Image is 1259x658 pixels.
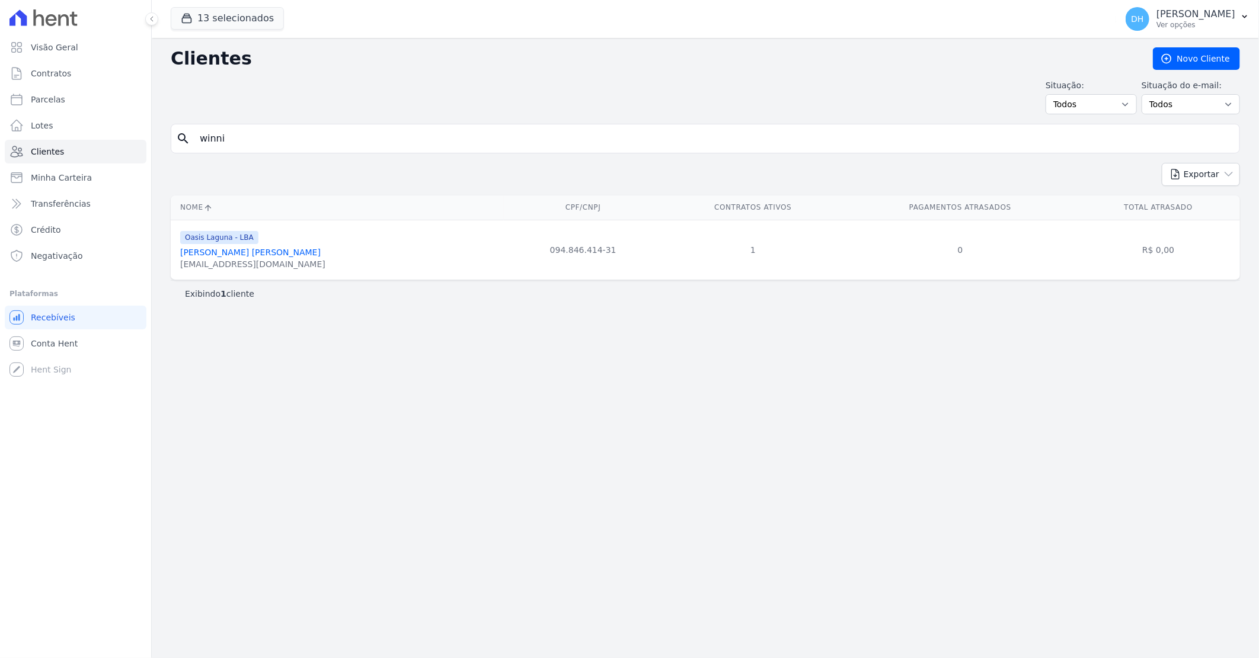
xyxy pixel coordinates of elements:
span: Conta Hent [31,338,78,349]
th: Pagamentos Atrasados [843,195,1076,220]
span: Parcelas [31,94,65,105]
span: Crédito [31,224,61,236]
span: Visão Geral [31,41,78,53]
span: DH [1131,15,1143,23]
a: Minha Carteira [5,166,146,190]
th: CPF/CNPJ [504,195,662,220]
button: 13 selecionados [171,7,284,30]
label: Situação do e-mail: [1142,79,1240,92]
input: Buscar por nome, CPF ou e-mail [193,127,1235,150]
div: [EMAIL_ADDRESS][DOMAIN_NAME] [180,258,325,270]
i: search [176,131,190,146]
a: [PERSON_NAME] [PERSON_NAME] [180,248,321,257]
a: Negativação [5,244,146,268]
label: Situação: [1046,79,1137,92]
span: Lotes [31,120,53,131]
a: Crédito [5,218,146,242]
a: Clientes [5,140,146,163]
a: Contratos [5,62,146,85]
b: 1 [221,289,226,298]
button: Exportar [1162,163,1240,186]
p: [PERSON_NAME] [1156,8,1235,20]
span: Contratos [31,68,71,79]
a: Lotes [5,114,146,137]
th: Nome [171,195,504,220]
span: Recebíveis [31,312,75,323]
button: DH [PERSON_NAME] Ver opções [1116,2,1259,36]
span: Clientes [31,146,64,158]
p: Exibindo cliente [185,288,254,300]
td: 094.846.414-31 [504,220,662,280]
a: Novo Cliente [1153,47,1240,70]
th: Total Atrasado [1077,195,1240,220]
a: Visão Geral [5,36,146,59]
h2: Clientes [171,48,1134,69]
a: Transferências [5,192,146,216]
th: Contratos Ativos [662,195,843,220]
td: 1 [662,220,843,280]
span: Negativação [31,250,83,262]
p: Ver opções [1156,20,1235,30]
td: R$ 0,00 [1077,220,1240,280]
td: 0 [843,220,1076,280]
a: Parcelas [5,88,146,111]
span: Minha Carteira [31,172,92,184]
span: Transferências [31,198,91,210]
div: Plataformas [9,287,142,301]
a: Recebíveis [5,306,146,329]
a: Conta Hent [5,332,146,355]
span: Oasis Laguna - LBA [180,231,258,244]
